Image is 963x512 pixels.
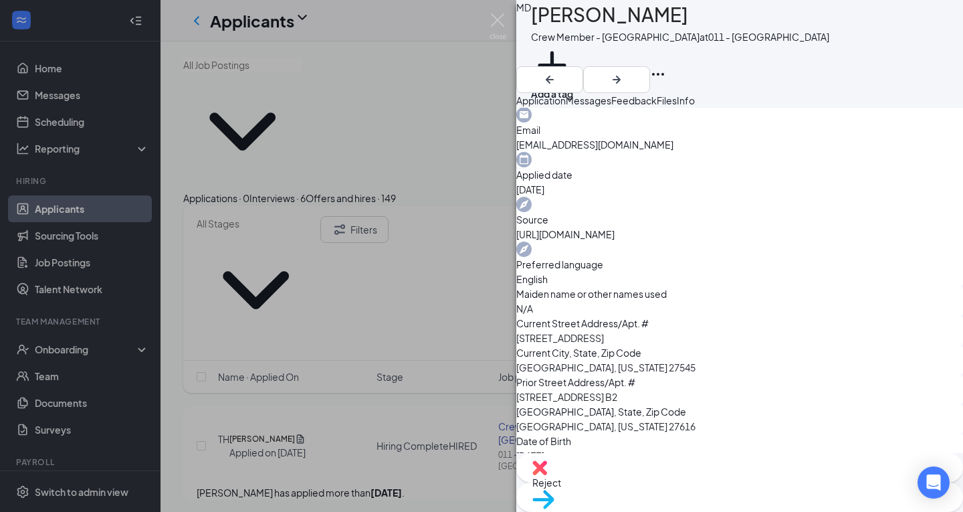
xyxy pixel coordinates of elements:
[516,375,635,390] span: Prior Street Address/Apt. #
[532,475,947,490] span: Reject
[516,434,571,448] span: Date of Birth
[516,66,583,93] button: ArrowLeftNew
[516,272,963,286] span: English
[516,390,963,404] span: [STREET_ADDRESS] B2
[516,286,667,301] span: Maiden name or other names used
[531,29,829,44] div: Crew Member - [GEOGRAPHIC_DATA] at 011 - [GEOGRAPHIC_DATA]
[531,44,573,101] button: PlusAdd a tag
[657,94,677,106] span: Files
[516,167,963,182] span: Applied date
[516,212,963,227] span: Source
[516,419,963,434] span: [GEOGRAPHIC_DATA], [US_STATE] 27616
[542,72,558,88] svg: ArrowLeftNew
[516,122,963,137] span: Email
[918,466,950,499] div: Open Intercom Messenger
[531,44,573,86] svg: Plus
[609,72,625,88] svg: ArrowRight
[516,94,566,106] span: Application
[516,316,649,331] span: Current Street Address/Apt. #
[516,345,641,360] span: Current City, State, Zip Code
[516,448,963,463] span: [DATE]
[566,94,611,106] span: Messages
[516,301,963,316] span: N/A
[516,227,963,242] span: [URL][DOMAIN_NAME]
[611,94,657,106] span: Feedback
[516,360,963,375] span: [GEOGRAPHIC_DATA], [US_STATE] 27545
[516,257,963,272] span: Preferred language
[650,66,666,82] svg: Ellipses
[677,94,695,106] span: Info
[583,66,650,93] button: ArrowRight
[516,182,963,197] span: [DATE]
[516,331,963,345] span: [STREET_ADDRESS]
[516,137,963,152] span: [EMAIL_ADDRESS][DOMAIN_NAME]
[516,404,686,419] span: [GEOGRAPHIC_DATA], State, Zip Code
